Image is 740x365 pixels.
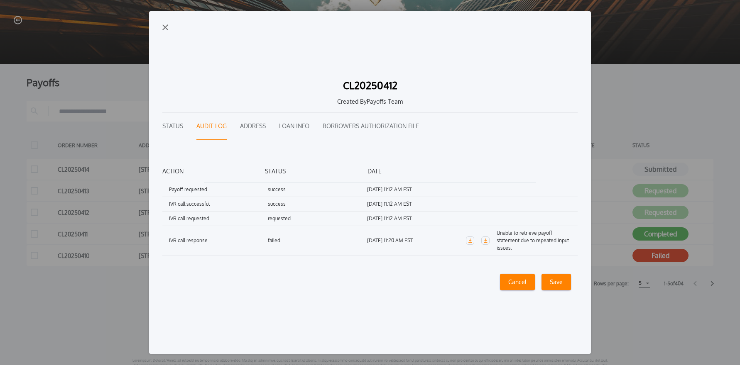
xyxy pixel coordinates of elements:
[169,200,268,208] h1: IVR call successful
[196,113,227,140] button: Audit Log
[162,24,168,30] img: exit-icon
[367,186,466,193] h1: [DATE] 11:12 AM EST
[368,167,470,175] h1: DATE
[497,229,571,252] p: Unable to retrieve payoff statement due to repeated input issues.
[367,200,466,208] h1: [DATE] 11:12 AM EST
[466,236,474,245] a: Download Call Audio
[367,237,466,244] h1: [DATE] 11:20 AM EST
[268,200,367,208] h1: success
[169,237,268,244] h1: IVR call response
[542,274,571,290] button: Save
[323,113,419,140] button: Borrowers Authorization File
[279,113,309,140] button: Loan Info
[367,215,466,222] h1: [DATE] 11:12 AM EST
[343,80,397,90] h1: CL20250412
[268,215,367,222] h1: requested
[268,237,367,244] h1: failed
[149,11,591,354] button: exit-iconCL20250412Created ByPayoffs TeamStatusAudit LogAddressLoan InfoBorrowers Authorization F...
[169,97,571,106] h1: Created By Payoffs Team
[162,167,265,175] h1: ACTION
[500,274,535,290] button: Cancel
[162,113,183,140] button: Status
[169,186,268,193] h1: Payoff requested
[169,215,268,222] h1: IVR call requested
[481,236,490,245] a: Download Call Log
[265,167,368,175] h1: STATUS
[268,186,367,193] h1: success
[240,113,266,140] button: Address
